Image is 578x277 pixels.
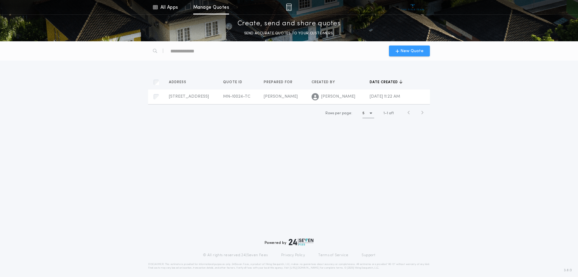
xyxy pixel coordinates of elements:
div: Powered by [265,238,313,246]
a: Privacy Policy [281,253,305,258]
img: vs-icon [402,4,424,10]
a: [URL][DOMAIN_NAME] [290,267,319,269]
span: [PERSON_NAME] [321,94,355,100]
span: Created by [312,80,336,85]
button: Created by [312,79,340,85]
p: © All rights reserved. 24|Seven Fees [203,253,268,258]
button: Date created [370,79,402,85]
span: [STREET_ADDRESS] [169,94,209,99]
button: 5 [362,109,374,118]
span: 3.8.0 [564,268,572,273]
a: Support [362,253,375,258]
p: Create, send and share quotes [238,19,341,29]
button: New Quote [389,46,430,56]
span: of 1 [389,111,394,116]
p: DISCLAIMER: This estimate is provided for informational purposes only. 24|Seven Fees, a product o... [148,263,430,270]
span: [PERSON_NAME] [264,94,298,99]
h1: 5 [362,110,365,116]
img: img [286,4,292,11]
button: Address [169,79,191,85]
span: New Quote [400,48,424,54]
span: Quote ID [223,80,244,85]
span: Date created [370,80,399,85]
button: Quote ID [223,79,247,85]
img: logo [289,238,313,246]
span: Rows per page: [325,112,352,115]
span: 1 [387,112,388,115]
a: Terms of Service [318,253,348,258]
span: Address [169,80,188,85]
p: SEND ACCURATE QUOTES TO YOUR CUSTOMERS. [244,30,334,36]
span: 1 [384,112,385,115]
span: Prepared for [264,80,294,85]
span: MN-10024-TC [223,94,250,99]
span: [DATE] 11:22 AM [370,94,400,99]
